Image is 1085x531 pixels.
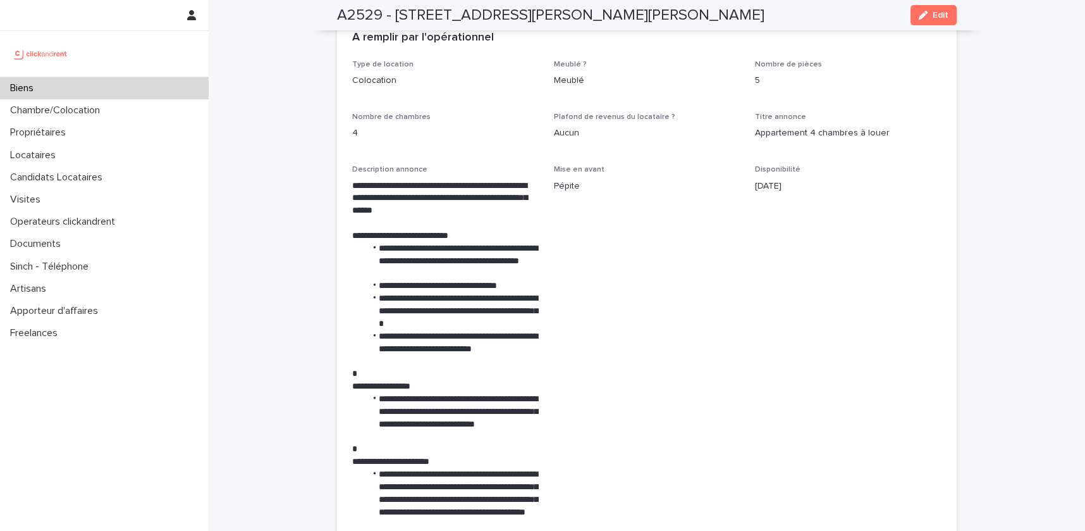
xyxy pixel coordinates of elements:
[933,11,948,20] span: Edit
[554,61,587,68] span: Meublé ?
[5,149,66,161] p: Locataires
[5,127,76,139] p: Propriétaires
[554,74,740,87] p: Meublé
[5,305,108,317] p: Apporteur d'affaires
[554,166,604,173] span: Mise en avant
[554,113,675,121] span: Plafond de revenus du locataire ?
[5,216,125,228] p: Operateurs clickandrent
[5,172,113,184] p: Candidats Locataires
[554,180,740,193] p: Pépite
[352,127,539,140] p: 4
[5,261,99,273] p: Sinch - Téléphone
[755,166,800,173] span: Disponibilité
[755,180,941,193] p: [DATE]
[910,5,957,25] button: Edit
[5,82,44,94] p: Biens
[755,61,822,68] span: Nombre de pièces
[5,327,68,339] p: Freelances
[352,166,427,173] span: Description annonce
[352,113,431,121] span: Nombre de chambres
[10,41,71,66] img: UCB0brd3T0yccxBKYDjQ
[755,127,941,140] p: Appartement 4 chambres à louer
[352,74,539,87] p: Colocation
[5,104,110,116] p: Chambre/Colocation
[352,61,414,68] span: Type de location
[554,127,740,140] p: Aucun
[5,238,71,250] p: Documents
[755,74,941,87] p: 5
[755,113,806,121] span: Titre annonce
[5,283,56,295] p: Artisans
[337,6,764,25] h2: A2529 - [STREET_ADDRESS][PERSON_NAME][PERSON_NAME]
[5,194,51,206] p: Visites
[352,31,494,45] h2: A remplir par l'opérationnel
